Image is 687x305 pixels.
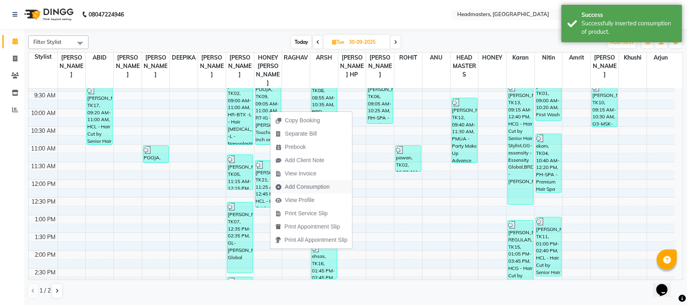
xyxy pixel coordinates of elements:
input: 2025-09-30 [347,36,387,48]
span: [PERSON_NAME] HP [338,53,366,80]
span: HONEY [479,53,506,63]
span: HEAD MASTERS [451,53,479,80]
div: 2:30 PM [33,268,58,277]
div: 1:00 PM [33,215,58,224]
b: 08047224946 [89,3,124,26]
img: printapt.png [275,224,281,230]
div: 11:30 AM [30,162,58,171]
div: POOJA, TK09, 11:00 AM-11:30 AM, NL-PP - Power Polish (Shellac) [143,146,169,163]
div: 9:30 AM [33,91,58,100]
div: [PERSON_NAME], TK06, 09:05 AM-10:25 AM, RH-SPA - Regular Hair Spa [367,77,393,124]
div: [PERSON_NAME], TK01, 09:00 AM-10:20 AM, First Wash [536,74,561,121]
span: Khushi [619,53,647,63]
span: [PERSON_NAME] [591,53,619,80]
div: pawan, TK02, 09:00 AM-11:00 AM, HR-BTX -L - Hair [MEDICAL_DATA],NanoP -L - Nanoplastia (₹11000) [227,74,253,144]
img: logo [21,3,76,26]
span: View Invoice [285,169,316,178]
span: 1 / 2 [39,286,51,295]
span: View Profile [285,196,315,204]
div: Stylist [29,53,58,61]
div: 12:00 PM [30,180,58,188]
span: Karan [507,53,534,63]
span: [PERSON_NAME] [198,53,226,80]
span: Add Client Note [285,156,324,165]
div: 2:00 PM [33,251,58,259]
span: Copy Booking [285,116,320,125]
div: Successfully inserted consumption of product. [582,19,676,36]
span: [PERSON_NAME] [58,53,86,80]
div: POOJA, TK09, 09:05 AM-11:00 AM, RT-IG - [PERSON_NAME] Touchup(one inch only) [256,77,281,144]
div: [PERSON_NAME], TK08, 08:55 AM-10:35 AM, BRD - [PERSON_NAME] - Styling [312,71,337,130]
span: DEEPIKA [170,53,198,63]
span: ABID [86,53,113,63]
div: 10:00 AM [30,109,58,117]
div: 11:00 AM [30,144,58,153]
span: ROHIT [394,53,422,63]
span: Print Service Slip [285,209,328,218]
div: [PERSON_NAME], TK05, 11:15 AM-12:15 PM, First Wash [227,155,253,190]
span: Filter Stylist [33,39,62,45]
img: printall.png [275,237,281,243]
span: Print Appointment Slip [285,223,340,231]
span: Nitin [535,53,563,63]
div: 1:30 PM [33,233,58,241]
div: [PERSON_NAME], TK11, 01:00 PM-02:40 PM, HCL - Hair Cut by Senior Hair Stylist [536,217,561,276]
span: ADD NEW [610,39,634,45]
div: 10:30 AM [30,127,58,135]
span: [PERSON_NAME] [226,53,254,80]
span: Add Consumption [285,183,330,191]
span: RAGHAV [282,53,310,63]
span: Separate Bill [285,130,317,138]
span: [PERSON_NAME] [114,53,142,80]
div: [PERSON_NAME], TK21, 11:25 AM-12:45 PM, HCL - Hair Cut by Senior Hair Stylist [256,161,281,207]
div: [PERSON_NAME], TK12, 09:40 AM-11:30 AM, PMUA - Party Make Up Advance [452,98,477,163]
div: [PERSON_NAME], TK13, 09:15 AM-12:40 PM, HCG - Hair Cut by Senior Hair Stylist,GG-essensity - Esse... [508,83,533,204]
span: Prebook [285,143,306,151]
div: Success [582,11,676,19]
span: ARSH [310,53,338,63]
span: Tue [330,39,347,45]
iframe: chat widget [653,273,679,297]
div: ekam, TK04, 10:40 AM-12:20 PM, PH-SPA - Premium Hair Spa [536,134,561,192]
div: [PERSON_NAME], TK10, 09:15 AM-10:30 AM, O3-MSK-DTAN - D-Tan Pack [592,83,617,127]
span: Today [291,36,312,48]
div: [PERSON_NAME], TK17, 09:20 AM-11:00 AM, HCL - Hair Cut by Senior Hair Stylist [87,86,112,144]
div: pawan, TK02, 11:00 AM-11:45 AM, SWM - Shampoo with Mask [396,146,421,171]
span: Print All Appointment Slip [285,236,347,244]
div: ehsas, TK16, 01:45 PM-02:45 PM, First Wash [312,244,337,279]
span: ANU [423,53,450,63]
span: [PERSON_NAME] [142,53,170,80]
span: Amrit [563,53,590,63]
span: [PERSON_NAME] [366,53,394,80]
span: HONEY [PERSON_NAME] [254,53,282,88]
div: [PERSON_NAME], TK07, 12:35 PM-02:35 PM, GL-[PERSON_NAME] Global [227,202,253,273]
div: 12:30 PM [30,198,58,206]
span: Arjun [647,53,675,63]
